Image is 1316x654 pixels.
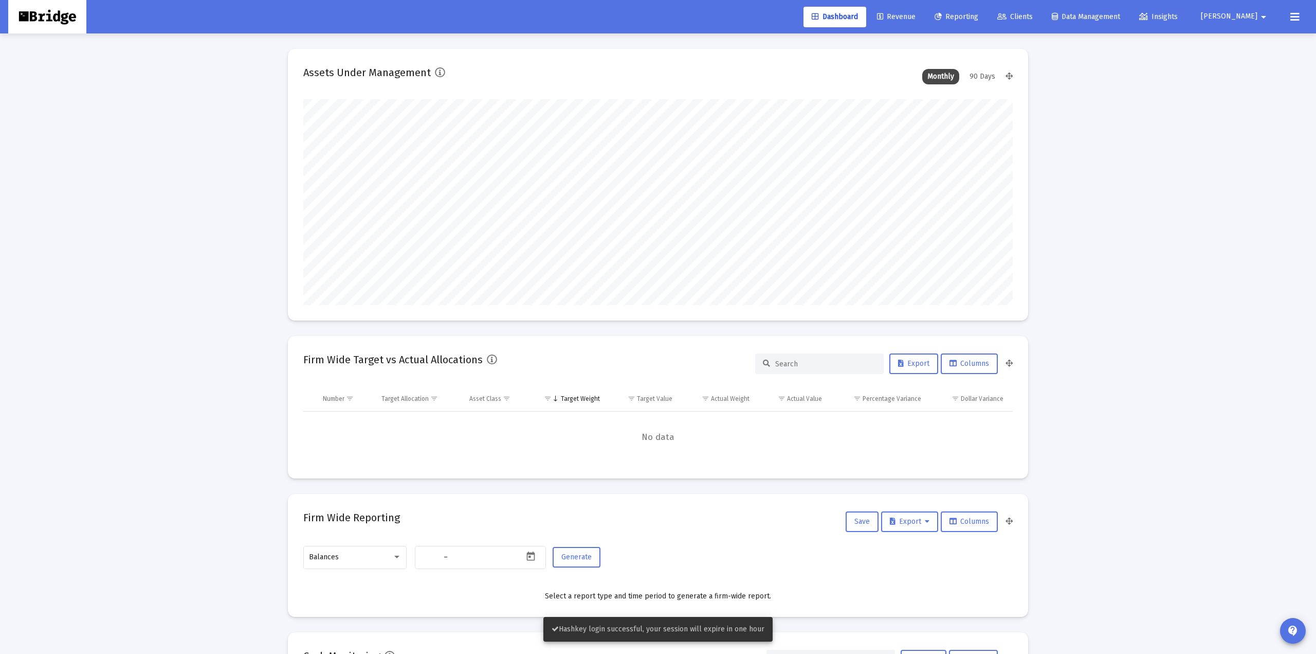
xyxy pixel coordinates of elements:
[829,386,928,411] td: Column Percentage Variance
[303,509,400,526] h2: Firm Wide Reporting
[803,7,866,27] a: Dashboard
[309,553,339,561] span: Balances
[444,553,448,561] span: –
[323,395,344,403] div: Number
[941,353,998,374] button: Columns
[989,7,1041,27] a: Clients
[1257,7,1270,27] mat-icon: arrow_drop_down
[462,386,531,411] td: Column Asset Class
[952,395,959,402] span: Show filter options for column 'Dollar Variance'
[421,553,442,561] input: Start date
[881,511,938,532] button: Export
[303,64,431,81] h2: Assets Under Management
[890,517,929,526] span: Export
[530,386,607,411] td: Column Target Weight
[561,395,600,403] div: Target Weight
[553,547,600,568] button: Generate
[561,553,592,561] span: Generate
[926,7,986,27] a: Reporting
[949,359,989,368] span: Columns
[16,7,79,27] img: Dashboard
[711,395,750,403] div: Actual Weight
[1044,7,1128,27] a: Data Management
[628,395,635,402] span: Show filter options for column 'Target Value'
[702,395,709,402] span: Show filter options for column 'Actual Weight'
[303,351,483,368] h2: Firm Wide Target vs Actual Allocations
[877,12,916,21] span: Revenue
[637,395,672,403] div: Target Value
[846,511,879,532] button: Save
[775,360,876,368] input: Search
[523,549,538,564] button: Open calendar
[812,12,858,21] span: Dashboard
[680,386,757,411] td: Column Actual Weight
[1052,12,1120,21] span: Data Management
[854,517,870,526] span: Save
[544,395,552,402] span: Show filter options for column 'Target Weight'
[889,353,938,374] button: Export
[787,395,822,403] div: Actual Value
[949,517,989,526] span: Columns
[316,386,374,411] td: Column Number
[1201,12,1257,21] span: [PERSON_NAME]
[964,69,1000,84] div: 90 Days
[381,395,429,403] div: Target Allocation
[853,395,861,402] span: Show filter options for column 'Percentage Variance'
[469,395,501,403] div: Asset Class
[898,359,929,368] span: Export
[961,395,1003,403] div: Dollar Variance
[1139,12,1178,21] span: Insights
[1189,6,1282,27] button: [PERSON_NAME]
[997,12,1033,21] span: Clients
[935,12,978,21] span: Reporting
[941,511,998,532] button: Columns
[863,395,921,403] div: Percentage Variance
[552,625,764,633] span: Hashkey login successful, your session will expire in one hour
[303,432,1013,443] span: No data
[450,553,499,561] input: End date
[869,7,924,27] a: Revenue
[374,386,462,411] td: Column Target Allocation
[346,395,354,402] span: Show filter options for column 'Number'
[1287,625,1299,637] mat-icon: contact_support
[607,386,680,411] td: Column Target Value
[1131,7,1186,27] a: Insights
[303,386,1013,463] div: Data grid
[303,591,1013,602] div: Select a report type and time period to generate a firm-wide report.
[922,69,959,84] div: Monthly
[757,386,829,411] td: Column Actual Value
[928,386,1013,411] td: Column Dollar Variance
[503,395,510,402] span: Show filter options for column 'Asset Class'
[778,395,785,402] span: Show filter options for column 'Actual Value'
[430,395,438,402] span: Show filter options for column 'Target Allocation'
